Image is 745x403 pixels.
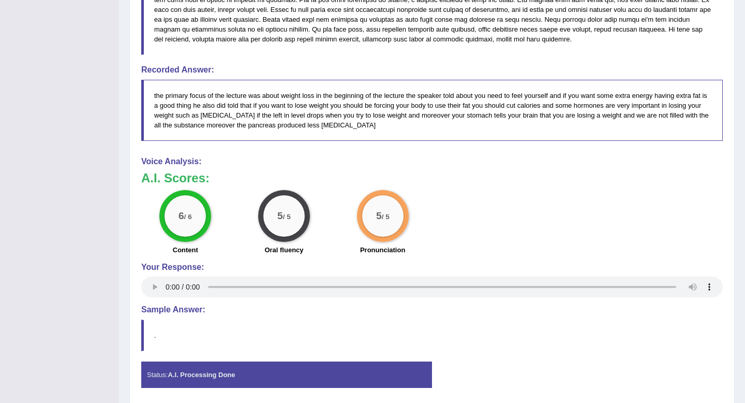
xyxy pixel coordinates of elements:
[141,171,210,185] b: A.I. Scores:
[141,65,723,75] h4: Recorded Answer:
[141,263,723,272] h4: Your Response:
[360,245,405,255] label: Pronunciation
[283,213,291,221] small: / 5
[381,213,389,221] small: / 5
[277,210,283,222] big: 5
[173,245,198,255] label: Content
[264,245,303,255] label: Oral fluency
[141,362,432,388] div: Status:
[141,320,723,351] blockquote: .
[184,213,192,221] small: / 6
[141,80,723,141] blockquote: the primary focus of the lecture was about weight loss in the beginning of the lecture the speake...
[141,157,723,166] h4: Voice Analysis:
[178,210,184,222] big: 6
[141,305,723,314] h4: Sample Answer:
[168,371,235,379] strong: A.I. Processing Done
[376,210,382,222] big: 5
